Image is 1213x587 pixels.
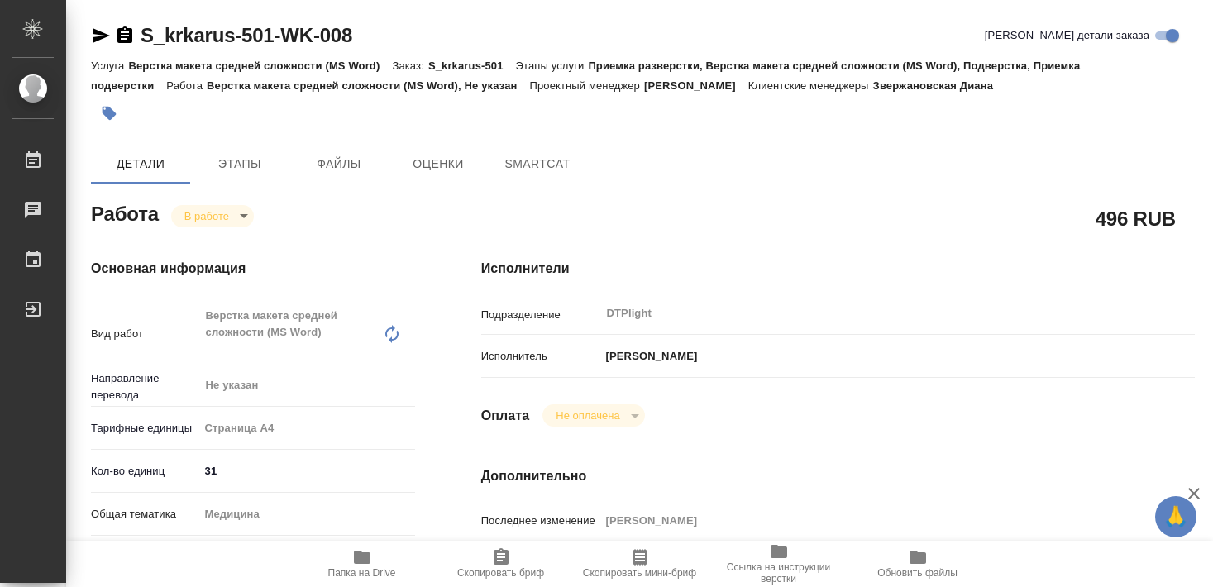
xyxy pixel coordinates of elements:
[199,459,415,483] input: ✎ Введи что-нибудь
[985,27,1149,44] span: [PERSON_NAME] детали заказа
[481,307,600,323] p: Подразделение
[91,370,199,403] p: Направление перевода
[600,348,698,365] p: [PERSON_NAME]
[432,541,571,587] button: Скопировать бриф
[1155,496,1196,537] button: 🙏
[498,154,577,174] span: SmartCat
[328,567,396,579] span: Папка на Drive
[166,79,207,92] p: Работа
[848,541,987,587] button: Обновить файлы
[207,79,530,92] p: Верстка макета средней сложности (MS Word), Не указан
[101,154,180,174] span: Детали
[644,79,748,92] p: [PERSON_NAME]
[542,404,644,427] div: В работе
[91,506,199,523] p: Общая тематика
[399,154,478,174] span: Оценки
[481,513,600,529] p: Последнее изменение
[571,541,709,587] button: Скопировать мини-бриф
[709,541,848,587] button: Ссылка на инструкции верстки
[200,154,279,174] span: Этапы
[481,259,1195,279] h4: Исполнители
[1096,204,1176,232] h2: 496 RUB
[199,414,415,442] div: Страница А4
[748,79,873,92] p: Клиентские менеджеры
[583,567,696,579] span: Скопировать мини-бриф
[873,79,1005,92] p: Звержановская Диана
[1162,499,1190,534] span: 🙏
[481,406,530,426] h4: Оплата
[600,508,1135,532] input: Пустое поле
[457,567,544,579] span: Скопировать бриф
[179,209,234,223] button: В работе
[299,154,379,174] span: Файлы
[481,466,1195,486] h4: Дополнительно
[516,60,589,72] p: Этапы услуги
[481,348,600,365] p: Исполнитель
[115,26,135,45] button: Скопировать ссылку
[392,60,427,72] p: Заказ:
[91,198,159,227] h2: Работа
[91,463,199,480] p: Кол-во единиц
[91,259,415,279] h4: Основная информация
[293,541,432,587] button: Папка на Drive
[199,500,415,528] div: Медицина
[91,420,199,437] p: Тарифные единицы
[91,60,128,72] p: Услуга
[530,79,644,92] p: Проектный менеджер
[551,408,624,422] button: Не оплачена
[91,326,199,342] p: Вид работ
[171,205,254,227] div: В работе
[141,24,352,46] a: S_krkarus-501-WK-008
[877,567,958,579] span: Обновить файлы
[128,60,392,72] p: Верстка макета средней сложности (MS Word)
[91,26,111,45] button: Скопировать ссылку для ЯМессенджера
[719,561,838,585] span: Ссылка на инструкции верстки
[91,95,127,131] button: Добавить тэг
[428,60,516,72] p: S_krkarus-501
